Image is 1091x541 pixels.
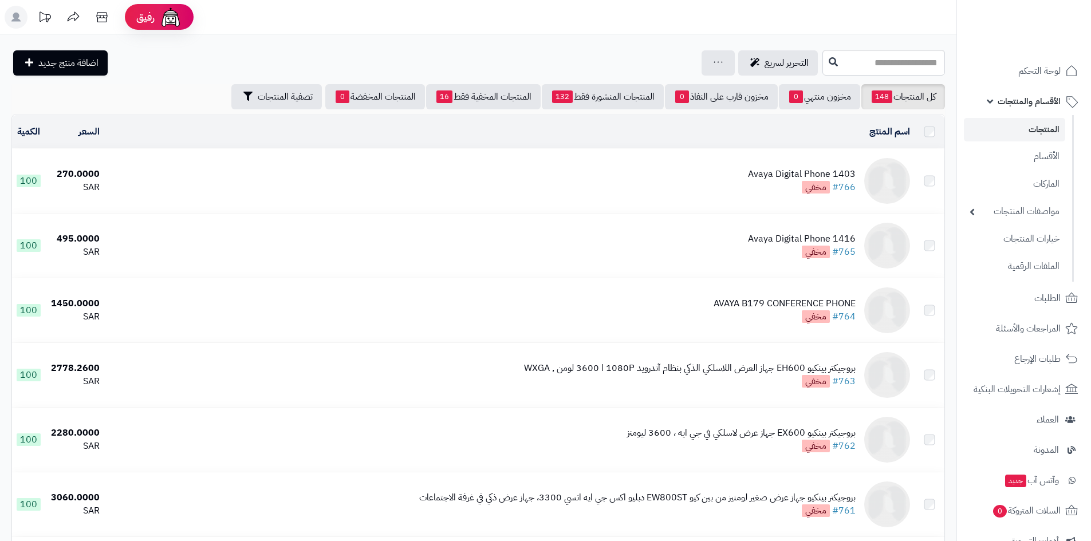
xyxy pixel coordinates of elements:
a: الماركات [964,172,1065,196]
a: الكمية [17,125,40,139]
div: 495.0000 [50,232,100,246]
span: 132 [552,90,573,103]
img: بروجيكتر ‎‎بينكيو EH600 جهاز العرض اللاسلكي الذكي بنظام آندرويد 1080P ا 3600 لومن , WXGA [864,352,910,398]
span: 100 [17,433,41,446]
img: ai-face.png [159,6,182,29]
span: الأقسام والمنتجات [998,93,1061,109]
div: SAR [50,181,100,194]
img: AVAYA B179 CONFERENCE PHONE [864,287,910,333]
span: مخفي [802,181,830,194]
span: مخفي [802,504,830,517]
a: التحرير لسريع [738,50,818,76]
span: وآتس آب [1004,472,1059,488]
span: 0 [993,505,1007,518]
div: SAR [50,504,100,518]
a: اضافة منتج جديد [13,50,108,76]
img: Avaya Digital Phone 1403 [864,158,910,204]
a: خيارات المنتجات [964,227,1065,251]
span: مخفي [802,440,830,452]
span: 100 [17,369,41,381]
a: العملاء [964,406,1084,433]
img: Avaya Digital Phone 1416 [864,223,910,268]
span: 0 [789,90,803,103]
span: التحرير لسريع [765,56,809,70]
button: تصفية المنتجات [231,84,322,109]
a: #763 [832,374,856,388]
span: 100 [17,498,41,511]
span: رفيق [136,10,155,24]
a: تحديثات المنصة [30,6,59,31]
div: 2778.2600 [50,362,100,375]
span: 100 [17,175,41,187]
span: إشعارات التحويلات البنكية [974,381,1061,397]
span: تصفية المنتجات [258,90,313,104]
span: طلبات الإرجاع [1014,351,1061,367]
a: السعر [78,125,100,139]
div: SAR [50,440,100,453]
span: الطلبات [1034,290,1061,306]
span: مخفي [802,375,830,388]
span: المدونة [1034,442,1059,458]
span: اضافة منتج جديد [38,56,99,70]
a: المنتجات المخفضة0 [325,84,425,109]
a: #762 [832,439,856,453]
div: 1450.0000 [50,297,100,310]
div: بروجيكتر ‎‎بينكيو EX600 جهاز عرض لاسلكي في جي ايه ، 3600 ليومنز [627,427,856,440]
a: المراجعات والأسئلة [964,315,1084,342]
span: 0 [336,90,349,103]
span: السلات المتروكة [992,503,1061,519]
span: المراجعات والأسئلة [996,321,1061,337]
span: 148 [872,90,892,103]
a: وآتس آبجديد [964,467,1084,494]
span: العملاء [1037,412,1059,428]
a: مخزون منتهي0 [779,84,860,109]
span: مخفي [802,310,830,323]
a: مخزون قارب على النفاذ0 [665,84,778,109]
span: 0 [675,90,689,103]
div: AVAYA B179 CONFERENCE PHONE [714,297,856,310]
div: بروجيكتر ‎‎بينكيو جهاز عرض صغير لومنيز من بين كيو EW800ST دبليو اكس جي ايه انسي 3300، جهاز عرض ذك... [419,491,856,504]
a: اسم المنتج [869,125,910,139]
span: مخفي [802,246,830,258]
div: SAR [50,375,100,388]
div: Avaya Digital Phone 1416 [748,232,856,246]
div: 3060.0000 [50,491,100,504]
a: إشعارات التحويلات البنكية [964,376,1084,403]
a: لوحة التحكم [964,57,1084,85]
div: 2280.0000 [50,427,100,440]
div: بروجيكتر ‎‎بينكيو EH600 جهاز العرض اللاسلكي الذكي بنظام آندرويد 1080P ا 3600 لومن , WXGA [524,362,856,375]
span: 16 [436,90,452,103]
a: الأقسام [964,144,1065,169]
span: لوحة التحكم [1018,63,1061,79]
a: المنتجات المخفية فقط16 [426,84,541,109]
div: SAR [50,310,100,323]
a: #765 [832,245,856,259]
a: #761 [832,504,856,518]
img: بروجيكتر ‎‎بينكيو جهاز عرض صغير لومنيز من بين كيو EW800ST دبليو اكس جي ايه انسي 3300، جهاز عرض ذك... [864,481,910,527]
a: الطلبات [964,285,1084,312]
div: Avaya Digital Phone 1403 [748,168,856,181]
img: بروجيكتر ‎‎بينكيو EX600 جهاز عرض لاسلكي في جي ايه ، 3600 ليومنز [864,417,910,463]
a: كل المنتجات148 [861,84,945,109]
a: طلبات الإرجاع [964,345,1084,373]
div: 270.0000 [50,168,100,181]
span: 100 [17,304,41,317]
a: #766 [832,180,856,194]
a: المنتجات [964,118,1065,141]
a: الملفات الرقمية [964,254,1065,279]
span: جديد [1005,475,1026,487]
a: المنتجات المنشورة فقط132 [542,84,664,109]
a: السلات المتروكة0 [964,497,1084,524]
a: المدونة [964,436,1084,464]
span: 100 [17,239,41,252]
div: SAR [50,246,100,259]
a: مواصفات المنتجات [964,199,1065,224]
a: #764 [832,310,856,323]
